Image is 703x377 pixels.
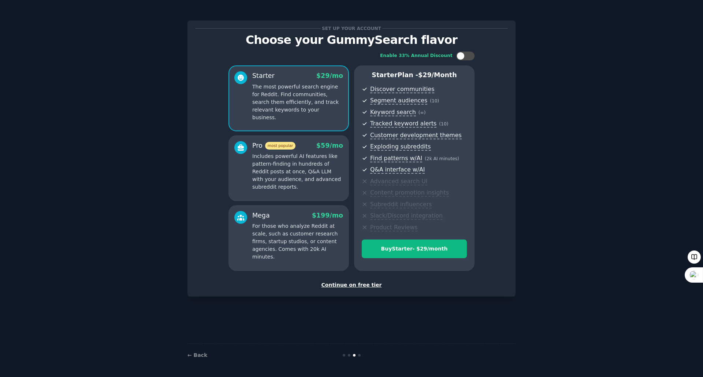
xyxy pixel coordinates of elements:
[370,97,427,105] span: Segment audiences
[425,156,459,161] span: ( 2k AI minutes )
[321,24,383,32] span: Set up your account
[370,109,416,116] span: Keyword search
[370,86,434,93] span: Discover communities
[419,110,426,115] span: ( ∞ )
[370,166,425,174] span: Q&A interface w/AI
[362,240,467,258] button: BuyStarter- $29/month
[430,98,439,103] span: ( 10 )
[370,224,417,231] span: Product Reviews
[316,142,343,149] span: $ 59 /mo
[187,352,207,358] a: ← Back
[252,152,343,191] p: Includes powerful AI features like pattern-finding in hundreds of Reddit posts at once, Q&A LLM w...
[439,121,448,127] span: ( 10 )
[265,142,296,150] span: most popular
[380,53,453,59] div: Enable 33% Annual Discount
[370,212,443,220] span: Slack/Discord integration
[370,120,436,128] span: Tracked keyword alerts
[418,71,457,79] span: $ 29 /month
[370,178,427,185] span: Advanced search UI
[370,155,422,162] span: Find patterns w/AI
[362,245,466,253] div: Buy Starter - $ 29 /month
[362,71,467,80] p: Starter Plan -
[370,189,449,197] span: Content promotion insights
[370,143,431,151] span: Exploding subreddits
[370,132,462,139] span: Customer development themes
[195,281,508,289] div: Continue on free tier
[252,211,270,220] div: Mega
[312,212,343,219] span: $ 199 /mo
[195,34,508,46] p: Choose your GummySearch flavor
[252,83,343,121] p: The most powerful search engine for Reddit. Find communities, search them efficiently, and track ...
[316,72,343,79] span: $ 29 /mo
[252,71,275,80] div: Starter
[370,201,432,208] span: Subreddit influencers
[252,141,295,150] div: Pro
[252,222,343,261] p: For those who analyze Reddit at scale, such as customer research firms, startup studios, or conte...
